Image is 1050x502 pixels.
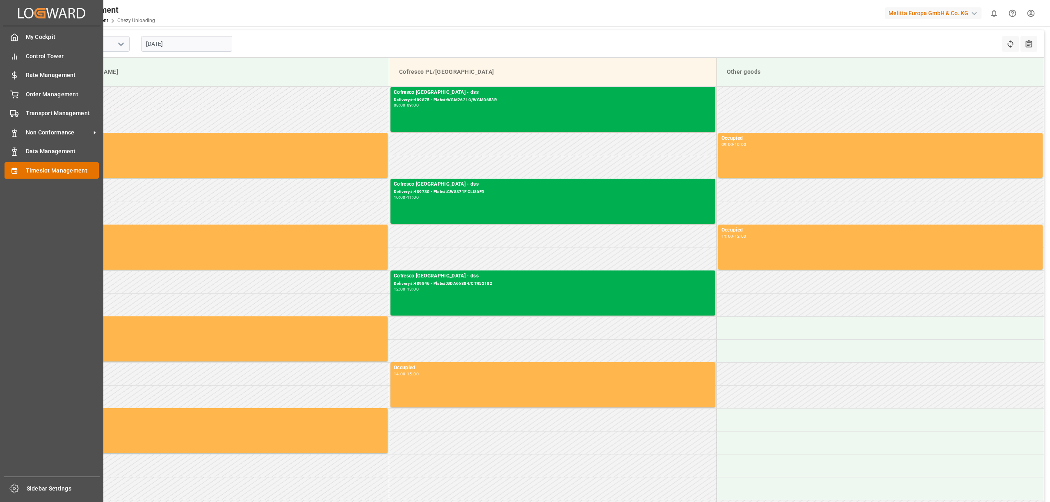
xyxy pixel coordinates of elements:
[394,103,406,107] div: 08:00
[721,226,1040,234] div: Occupied
[394,89,712,97] div: Cofresco [GEOGRAPHIC_DATA] - dss
[721,234,733,238] div: 11:00
[394,364,712,372] div: Occupied
[68,64,382,80] div: [PERSON_NAME]
[26,71,99,80] span: Rate Management
[394,189,712,195] div: Delivery#:489730 - Plate#:CW8871F CLI86F5
[26,52,99,61] span: Control Tower
[733,143,734,146] div: -
[114,38,127,50] button: open menu
[5,67,99,83] a: Rate Management
[66,318,384,326] div: Occupied
[406,195,407,199] div: -
[407,103,419,107] div: 09:00
[885,5,985,21] button: Melitta Europa GmbH & Co. KG
[396,64,710,80] div: Cofresco PL/[GEOGRAPHIC_DATA]
[141,36,232,52] input: DD-MM-YYYY
[5,162,99,178] a: Timeslot Management
[394,180,712,189] div: Cofresco [GEOGRAPHIC_DATA] - dss
[5,143,99,159] a: Data Management
[885,7,982,19] div: Melitta Europa GmbH & Co. KG
[724,64,1038,80] div: Other goods
[26,166,99,175] span: Timeslot Management
[26,147,99,156] span: Data Management
[66,134,384,143] div: Occupied
[407,372,419,376] div: 15:00
[406,372,407,376] div: -
[735,234,746,238] div: 12:00
[394,272,712,280] div: Cofresco [GEOGRAPHIC_DATA] - dss
[5,105,99,121] a: Transport Management
[27,484,100,493] span: Sidebar Settings
[394,287,406,291] div: 12:00
[66,226,384,234] div: Occupied
[394,372,406,376] div: 14:00
[733,234,734,238] div: -
[985,4,1003,23] button: show 0 new notifications
[407,195,419,199] div: 11:00
[26,90,99,99] span: Order Management
[66,410,384,418] div: Occupied
[1003,4,1022,23] button: Help Center
[5,29,99,45] a: My Cockpit
[5,86,99,102] a: Order Management
[407,287,419,291] div: 13:00
[394,195,406,199] div: 10:00
[26,128,91,137] span: Non Conformance
[394,280,712,287] div: Delivery#:489846 - Plate#:GDA66884/CTR53182
[721,134,1040,143] div: Occupied
[26,33,99,41] span: My Cockpit
[735,143,746,146] div: 10:00
[721,143,733,146] div: 09:00
[406,103,407,107] div: -
[394,97,712,104] div: Delivery#:489875 - Plate#:WGM2621C/WGM0653R
[406,287,407,291] div: -
[26,109,99,118] span: Transport Management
